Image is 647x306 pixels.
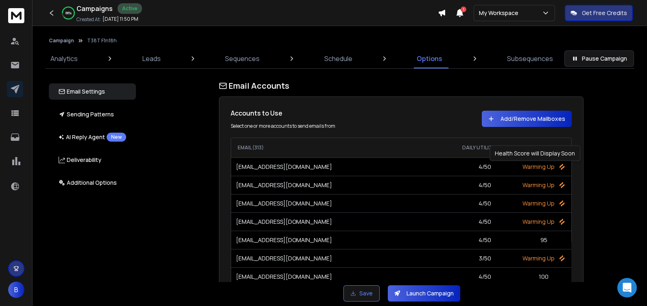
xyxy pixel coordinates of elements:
[66,11,72,15] p: 88 %
[564,50,634,67] button: Pause Campaign
[490,146,580,161] div: Health Score will Display Soon
[8,282,24,298] button: B
[49,37,74,44] button: Campaign
[324,54,352,63] p: Schedule
[502,49,558,68] a: Subsequences
[461,7,466,12] span: 1
[138,49,166,68] a: Leads
[142,54,161,63] p: Leads
[412,49,447,68] a: Options
[479,9,522,17] p: My Workspace
[225,54,260,63] p: Sequences
[565,5,633,21] button: Get Free Credits
[319,49,357,68] a: Schedule
[220,49,264,68] a: Sequences
[46,49,83,68] a: Analytics
[77,16,101,23] p: Created At:
[617,278,637,297] div: Open Intercom Messenger
[59,87,105,96] p: Email Settings
[417,54,442,63] p: Options
[507,54,553,63] p: Subsequences
[118,3,142,14] div: Active
[50,54,78,63] p: Analytics
[219,80,584,92] h1: Email Accounts
[103,16,138,22] p: [DATE] 11:50 PM
[87,37,117,44] p: T38T F1n18h
[49,83,136,100] button: Email Settings
[77,4,113,13] h1: Campaigns
[582,9,627,17] p: Get Free Credits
